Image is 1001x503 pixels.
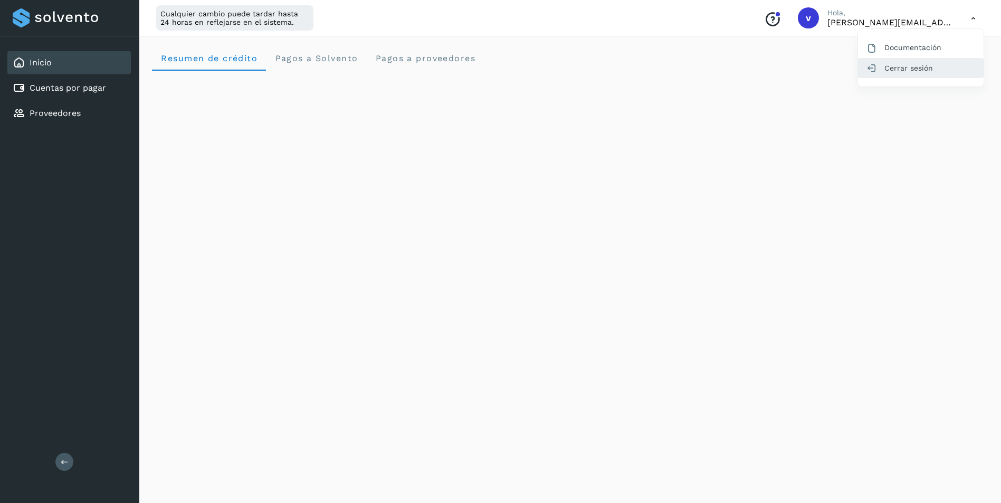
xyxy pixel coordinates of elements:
[7,51,131,74] div: Inicio
[858,37,984,57] div: Documentación
[7,76,131,100] div: Cuentas por pagar
[858,58,984,78] div: Cerrar sesión
[30,57,52,67] a: Inicio
[30,108,81,118] a: Proveedores
[30,83,106,93] a: Cuentas por pagar
[7,102,131,125] div: Proveedores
